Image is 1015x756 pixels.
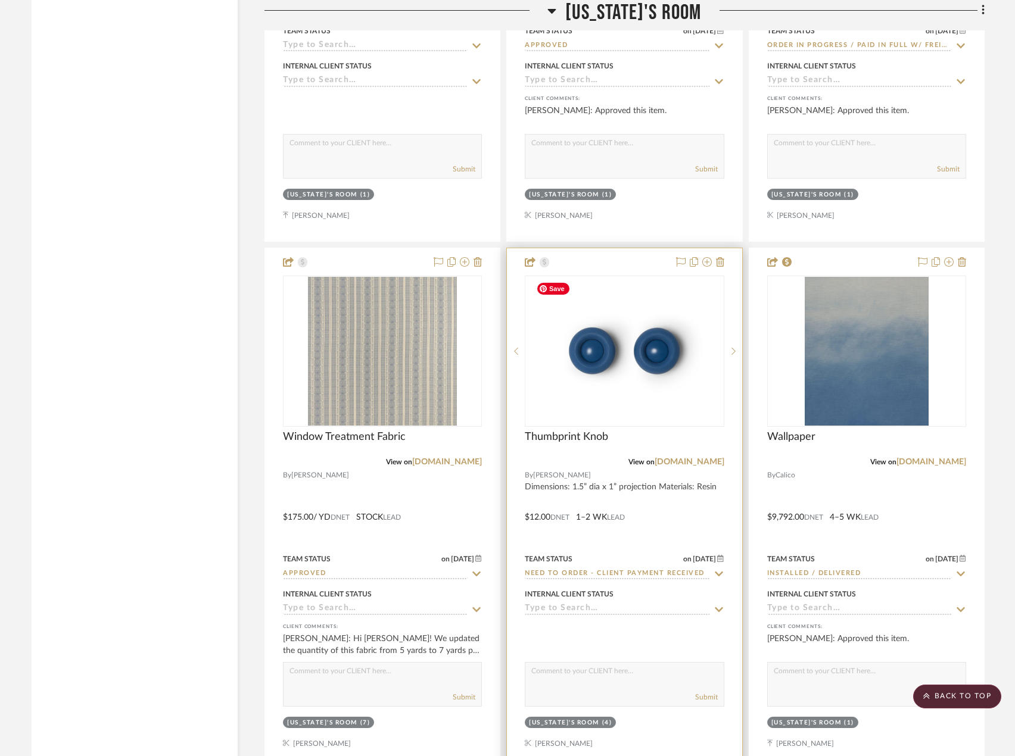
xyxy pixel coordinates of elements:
div: (1) [844,718,854,727]
div: [US_STATE]'s Room [287,718,357,727]
div: [PERSON_NAME]: Hi [PERSON_NAME]! We updated the quantity of this fabric from 5 yards to 7 yards p... [283,633,482,657]
div: (1) [602,190,612,199]
button: Submit [695,692,718,702]
input: Type to Search… [283,40,468,52]
button: Submit [453,692,475,702]
input: Type to Search… [767,568,952,580]
div: Team Status [525,26,572,36]
div: Internal Client Status [767,61,856,71]
span: [DATE] [450,555,475,563]
div: 0 [768,276,966,426]
div: [PERSON_NAME]: Approved this item. [525,105,724,129]
input: Type to Search… [283,76,468,87]
div: Internal Client Status [283,589,372,599]
scroll-to-top-button: BACK TO TOP [913,685,1001,708]
div: Internal Client Status [525,61,614,71]
span: [DATE] [692,27,717,35]
button: Submit [937,164,960,174]
span: By [767,470,776,481]
span: on [441,555,450,563]
button: Submit [695,164,718,174]
div: [US_STATE]'s Room [529,718,599,727]
div: Team Status [525,554,572,564]
span: on [683,27,692,35]
div: Team Status [767,554,815,564]
div: 0 [525,276,723,426]
a: [DOMAIN_NAME] [896,458,966,466]
button: Submit [453,164,475,174]
div: Internal Client Status [283,61,372,71]
div: Team Status [283,26,331,36]
div: (7) [360,718,370,727]
div: (1) [360,190,370,199]
input: Type to Search… [767,604,952,615]
div: Team Status [283,554,331,564]
span: on [926,555,934,563]
div: [US_STATE]'s Room [529,190,599,199]
input: Type to Search… [283,568,468,580]
input: Type to Search… [767,40,952,52]
div: [US_STATE]'s Room [287,190,357,199]
div: [US_STATE]'s Room [771,718,842,727]
span: [DATE] [934,555,960,563]
div: Team Status [767,26,815,36]
input: Type to Search… [525,568,709,580]
div: 0 [284,276,481,426]
span: Save [537,283,569,295]
span: on [683,555,692,563]
img: Window Treatment Fabric [308,277,457,426]
div: Internal Client Status [767,589,856,599]
span: By [283,470,291,481]
span: [DATE] [692,555,717,563]
span: Wallpaper [767,430,815,443]
input: Type to Search… [525,40,709,52]
span: on [926,27,934,35]
span: Window Treatment Fabric [283,430,406,443]
div: [PERSON_NAME]: Approved this item. [767,633,966,657]
span: [PERSON_NAME] [291,470,349,481]
span: [PERSON_NAME] [533,470,591,481]
input: Type to Search… [283,604,468,615]
span: View on [386,458,412,466]
a: [DOMAIN_NAME] [655,458,724,466]
img: Wallpaper [805,277,929,426]
div: [PERSON_NAME]: Approved this item. [767,105,966,129]
input: Type to Search… [525,76,709,87]
div: (1) [844,190,854,199]
span: Thumbprint Knob [525,430,608,443]
input: Type to Search… [525,604,709,615]
span: By [525,470,533,481]
span: Calico [776,470,795,481]
span: View on [628,458,655,466]
a: [DOMAIN_NAME] [412,458,482,466]
span: View on [870,458,896,466]
div: [US_STATE]'s Room [771,190,842,199]
input: Type to Search… [767,76,952,87]
img: Thumbprint Knob [531,277,718,426]
span: [DATE] [934,27,960,35]
div: (4) [602,718,612,727]
div: Internal Client Status [525,589,614,599]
